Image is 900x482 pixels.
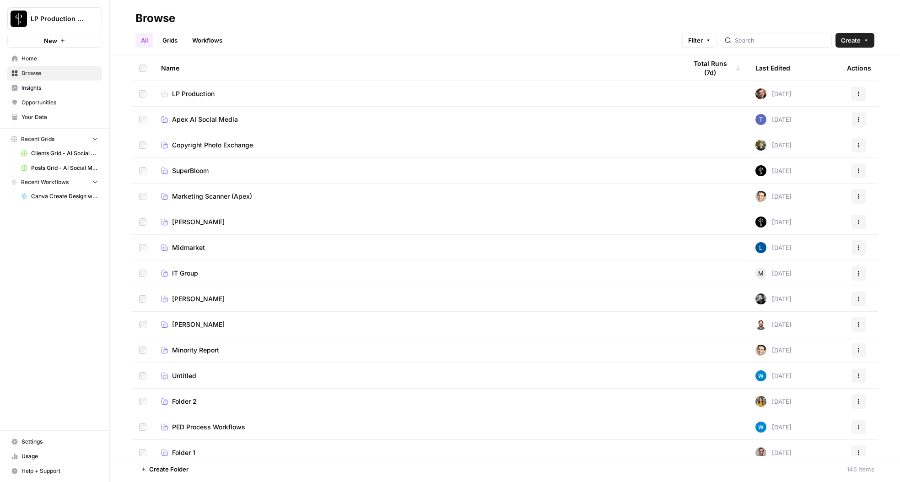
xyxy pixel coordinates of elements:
div: [DATE] [755,114,792,125]
a: PED Process Workflows [161,422,672,432]
a: LP Production [161,89,672,98]
img: ek1x7jvswsmo9dhftwa1xhhhh80n [755,88,766,99]
img: jujf9ugd1y9aii76pf9yarlb26xy [755,396,766,407]
a: Workflows [187,33,228,48]
a: Copyright Photo Exchange [161,141,672,150]
div: Name [161,55,672,81]
span: Insights [22,84,98,92]
a: Opportunities [7,95,102,110]
span: Canva Create Design with Image based on Single prompt PERSONALIZED [31,192,98,200]
a: Minority Report [161,346,672,355]
span: [PERSON_NAME] [172,217,225,227]
span: Copyright Photo Exchange [172,141,253,150]
span: Home [22,54,98,63]
div: [DATE] [755,191,792,202]
a: Browse [7,66,102,81]
div: Actions [847,55,871,81]
span: Untitled [172,371,196,380]
div: [DATE] [755,293,792,304]
img: wy7w4sbdaj7qdyha500izznct9l3 [755,217,766,227]
span: Settings [22,438,98,446]
span: Filter [688,36,703,45]
div: Browse [135,11,175,26]
a: Clients Grid - AI Social Media [17,146,102,161]
a: Marketing Scanner (Apex) [161,192,672,201]
img: 687sl25u46ey1xiwvt4n1x224os9 [755,447,766,458]
span: Folder 1 [172,448,195,457]
button: Recent Workflows [7,175,102,189]
a: IT Group [161,269,672,278]
a: Home [7,51,102,66]
span: [PERSON_NAME] [172,320,225,329]
button: Create [835,33,874,48]
div: [DATE] [755,447,792,458]
div: [DATE] [755,268,792,279]
div: [DATE] [755,345,792,356]
a: Untitled [161,371,672,380]
button: Recent Grids [7,132,102,146]
div: [DATE] [755,242,792,253]
img: zkmx57c8078xtaegktstmz0vv5lu [755,114,766,125]
img: LP Production Workloads Logo [11,11,27,27]
img: fdbthlkohqvq3b2ybzi3drh0kqcb [755,319,766,330]
span: M [758,269,764,278]
button: Workspace: LP Production Workloads [7,7,102,30]
a: [PERSON_NAME] [161,320,672,329]
a: [PERSON_NAME] [161,294,672,303]
div: [DATE] [755,217,792,227]
span: Opportunities [22,98,98,107]
img: s490wiz4j6jcuzx6yvvs5e0w4nek [755,165,766,176]
span: Posts Grid - AI Social Media [31,164,98,172]
button: Create Folder [135,462,194,477]
a: Apex AI Social Media [161,115,672,124]
span: Minority Report [172,346,219,355]
a: [PERSON_NAME] [161,217,672,227]
div: Total Runs (7d) [687,55,741,81]
img: j7temtklz6amjwtjn5shyeuwpeb0 [755,345,766,356]
img: j7temtklz6amjwtjn5shyeuwpeb0 [755,191,766,202]
a: SuperBloom [161,166,672,175]
div: [DATE] [755,319,792,330]
span: Folder 2 [172,397,197,406]
div: [DATE] [755,370,792,381]
span: Create [841,36,861,45]
a: Grids [157,33,183,48]
img: s6gu7g536aa92dsqocx7pqvq9a9o [755,140,766,151]
span: Marketing Scanner (Apex) [172,192,252,201]
a: Folder 2 [161,397,672,406]
a: Posts Grid - AI Social Media [17,161,102,175]
div: Last Edited [755,55,790,81]
span: Create Folder [149,465,189,474]
span: Your Data [22,113,98,121]
span: Clients Grid - AI Social Media [31,149,98,157]
span: LP Production Workloads [31,14,86,23]
button: Help + Support [7,464,102,478]
span: Help + Support [22,467,98,475]
a: Folder 1 [161,448,672,457]
a: Midmarket [161,243,672,252]
div: 145 Items [847,465,874,474]
input: Search [735,36,828,45]
div: [DATE] [755,88,792,99]
button: Filter [682,33,717,48]
img: ytzwuzx6khwl459aly6hhom9lt3a [755,242,766,253]
div: [DATE] [755,165,792,176]
a: All [135,33,153,48]
span: Recent Grids [21,135,54,143]
span: IT Group [172,269,198,278]
div: [DATE] [755,140,792,151]
span: [PERSON_NAME] [172,294,225,303]
img: e6dqg6lbdbpjqp1a7mpgiwrn07v8 [755,422,766,433]
span: Browse [22,69,98,77]
span: Midmarket [172,243,205,252]
span: Usage [22,452,98,460]
a: Your Data [7,110,102,125]
img: e6dqg6lbdbpjqp1a7mpgiwrn07v8 [755,370,766,381]
div: [DATE] [755,422,792,433]
a: Usage [7,449,102,464]
button: New [7,34,102,48]
img: w50xlh1naze4627dnbfjqd4btcln [755,293,766,304]
span: Apex AI Social Media [172,115,238,124]
div: [DATE] [755,396,792,407]
span: LP Production [172,89,215,98]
